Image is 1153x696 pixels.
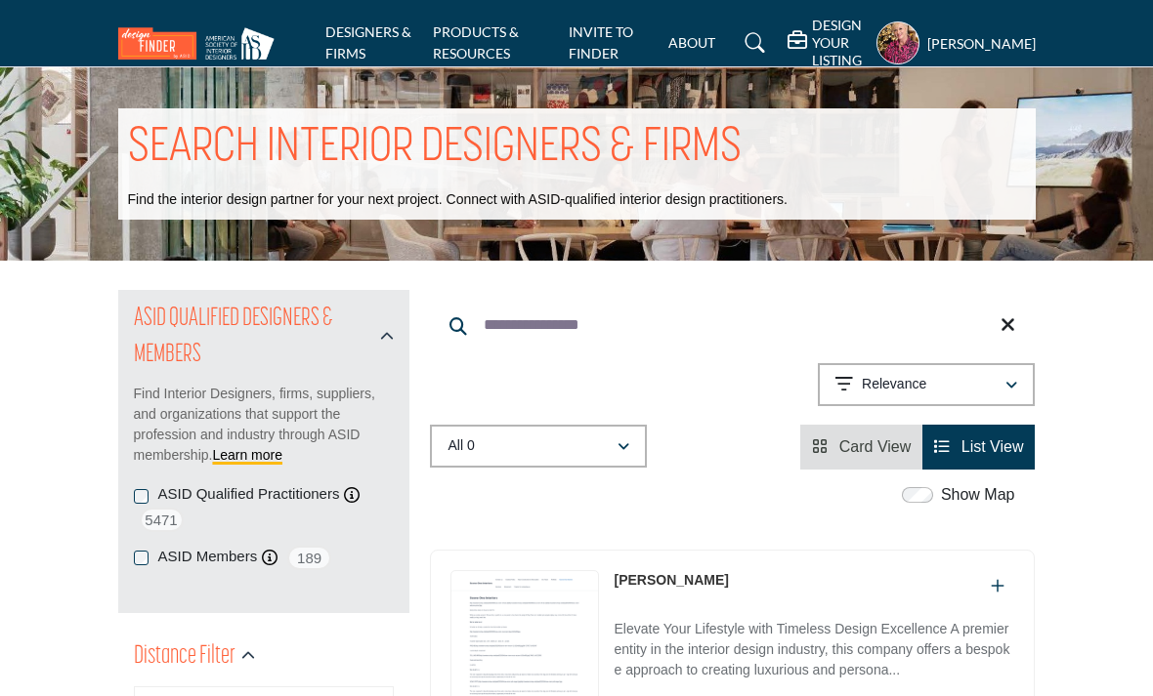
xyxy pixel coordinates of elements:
[862,375,926,394] p: Relevance
[433,23,519,61] a: PRODUCTS & RESOURCES
[140,508,184,532] span: 5471
[922,425,1035,470] li: List View
[128,118,742,179] h1: SEARCH INTERIOR DESIGNERS & FIRMS
[668,34,715,51] a: ABOUT
[134,302,375,373] h2: ASID QUALIFIED DESIGNERS & MEMBERS
[941,483,1015,507] label: Show Map
[430,302,1035,348] input: Search Keyword
[788,17,866,70] div: DESIGN YOUR LISTING
[812,438,911,455] a: View Card
[118,27,284,60] img: Site Logo
[325,23,411,61] a: DESIGNERS & FIRMS
[934,438,1023,455] a: View List
[134,489,149,504] input: ASID Qualified Practitioners checkbox
[812,17,866,70] h5: DESIGN YOUR LISTING
[158,546,258,568] label: ASID Members
[991,578,1004,594] a: Add To List
[128,190,788,210] p: Find the interior design partner for your next project. Connect with ASID-qualified interior desi...
[927,34,1036,54] h5: [PERSON_NAME]
[158,483,340,506] label: ASID Qualified Practitioners
[134,384,395,466] p: Find Interior Designers, firms, suppliers, and organizations that support the profession and indu...
[569,23,633,61] a: INVITE TO FINDER
[800,425,922,470] li: Card View
[287,546,331,570] span: 189
[961,438,1024,455] span: List View
[448,436,474,456] p: All 0
[430,425,647,468] button: All 0
[134,639,235,675] h2: Distance Filter
[614,572,728,588] a: [PERSON_NAME]
[839,438,912,455] span: Card View
[726,27,778,59] a: Search
[134,551,149,565] input: ASID Members checkbox
[876,21,919,64] button: Show hide supplier dropdown
[614,570,728,591] p: Gerald Clifton
[818,363,1035,406] button: Relevance
[212,447,282,463] a: Learn more
[614,619,1014,684] p: Elevate Your Lifestyle with Timeless Design Excellence A premier entity in the interior design in...
[614,607,1014,684] a: Elevate Your Lifestyle with Timeless Design Excellence A premier entity in the interior design in...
